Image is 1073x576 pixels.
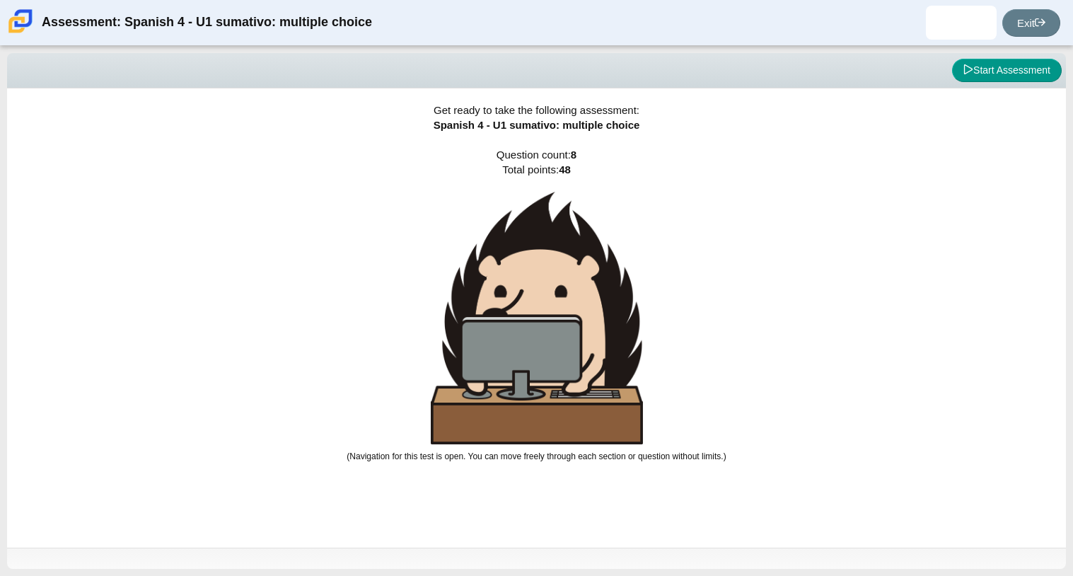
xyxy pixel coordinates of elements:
[434,104,639,116] span: Get ready to take the following assessment:
[6,6,35,36] img: Carmen School of Science & Technology
[950,11,973,34] img: osmar.romeronavarr.S9KShT
[42,6,372,40] div: Assessment: Spanish 4 - U1 sumativo: multiple choice
[434,119,640,131] span: Spanish 4 - U1 sumativo: multiple choice
[347,451,726,461] small: (Navigation for this test is open. You can move freely through each section or question without l...
[347,149,726,461] span: Question count: Total points:
[6,26,35,38] a: Carmen School of Science & Technology
[571,149,576,161] b: 8
[431,192,643,444] img: hedgehog-behind-computer-large.png
[952,59,1062,83] button: Start Assessment
[1002,9,1060,37] a: Exit
[559,163,571,175] b: 48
